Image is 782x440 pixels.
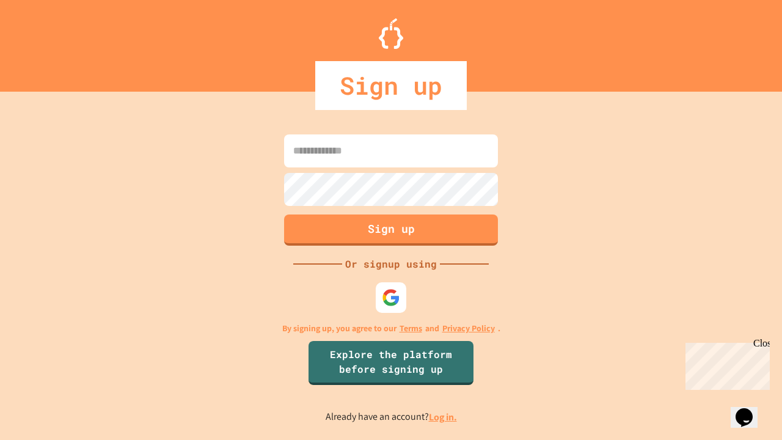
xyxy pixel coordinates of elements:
[282,322,500,335] p: By signing up, you agree to our and .
[379,18,403,49] img: Logo.svg
[309,341,473,385] a: Explore the platform before signing up
[326,409,457,425] p: Already have an account?
[400,322,422,335] a: Terms
[681,338,770,390] iframe: chat widget
[5,5,84,78] div: Chat with us now!Close
[429,411,457,424] a: Log in.
[315,61,467,110] div: Sign up
[382,288,400,307] img: google-icon.svg
[442,322,495,335] a: Privacy Policy
[342,257,440,271] div: Or signup using
[284,215,498,246] button: Sign up
[731,391,770,428] iframe: chat widget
